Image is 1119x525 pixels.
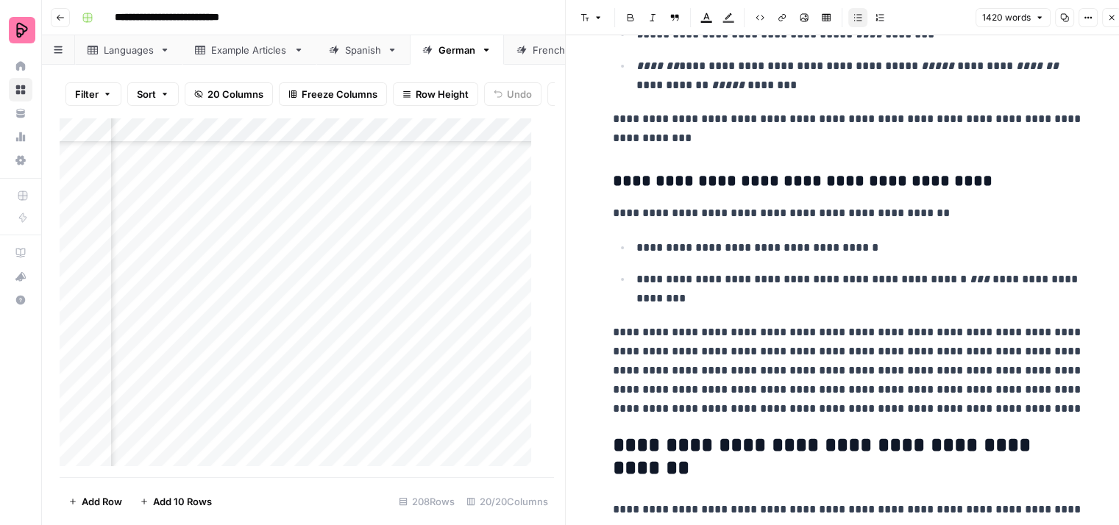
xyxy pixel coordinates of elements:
span: 1420 words [982,11,1031,24]
div: Example Articles [211,43,288,57]
button: Workspace: Preply [9,12,32,49]
div: 20/20 Columns [461,490,554,513]
span: Add 10 Rows [153,494,212,509]
div: French [533,43,566,57]
img: Preply Logo [9,17,35,43]
button: 20 Columns [185,82,273,106]
button: Filter [65,82,121,106]
button: 1420 words [976,8,1051,27]
div: German [438,43,475,57]
span: Add Row [82,494,122,509]
span: Freeze Columns [302,87,377,101]
a: Languages [75,35,182,65]
a: Spanish [316,35,410,65]
span: Undo [507,87,532,101]
a: Example Articles [182,35,316,65]
button: Sort [127,82,179,106]
div: 208 Rows [393,490,461,513]
span: Filter [75,87,99,101]
a: German [410,35,504,65]
a: Your Data [9,101,32,125]
div: What's new? [10,265,32,287]
span: Row Height [416,87,469,101]
a: Home [9,54,32,78]
button: Add Row [60,490,131,513]
button: Freeze Columns [279,82,387,106]
button: Add 10 Rows [131,490,221,513]
div: Languages [104,43,154,57]
button: What's new? [9,265,32,288]
span: 20 Columns [207,87,263,101]
a: French [504,35,594,65]
a: AirOps Academy [9,241,32,265]
a: Settings [9,149,32,172]
span: Sort [137,87,156,101]
a: Usage [9,125,32,149]
a: Browse [9,78,32,101]
button: Undo [484,82,541,106]
div: Spanish [345,43,381,57]
button: Help + Support [9,288,32,312]
button: Row Height [393,82,478,106]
